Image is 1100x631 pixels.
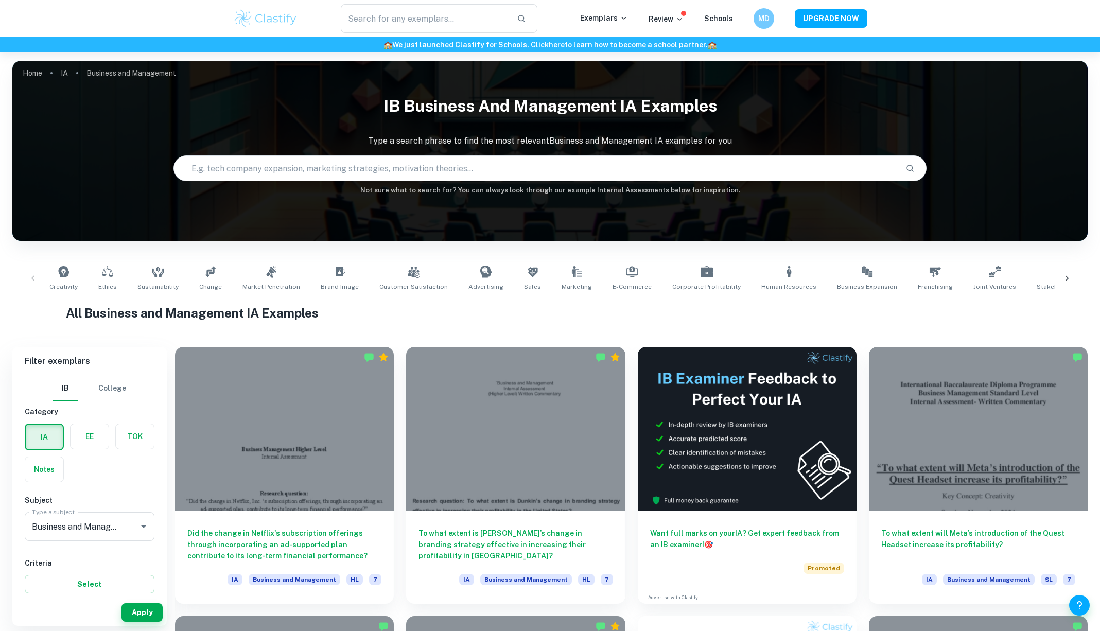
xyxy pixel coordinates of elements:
[761,282,816,291] span: Human Resources
[943,574,1035,585] span: Business and Management
[901,160,919,177] button: Search
[25,457,63,482] button: Notes
[116,424,154,449] button: TOK
[549,41,565,49] a: here
[364,352,374,362] img: Marked
[708,41,717,49] span: 🏫
[71,424,109,449] button: EE
[648,594,698,601] a: Advertise with Clastify
[1072,352,1082,362] img: Marked
[795,9,867,28] button: UPGRADE NOW
[321,282,359,291] span: Brand Image
[53,376,126,401] div: Filter type choice
[922,574,937,585] span: IA
[121,603,163,622] button: Apply
[49,282,78,291] span: Creativity
[918,282,953,291] span: Franchising
[406,347,625,604] a: To what extent is [PERSON_NAME]’s change in branding strategy effective in increasing their profi...
[12,347,167,376] h6: Filter exemplars
[249,574,340,585] span: Business and Management
[2,39,1098,50] h6: We just launched Clastify for Schools. Click to learn how to become a school partner.
[418,528,613,562] h6: To what extent is [PERSON_NAME]’s change in branding strategy effective in increasing their profi...
[23,66,42,80] a: Home
[459,574,474,585] span: IA
[378,352,389,362] div: Premium
[98,376,126,401] button: College
[596,352,606,362] img: Marked
[32,507,75,516] label: Type a subject
[650,528,844,550] h6: Want full marks on your IA ? Get expert feedback from an IB examiner!
[25,575,154,593] button: Select
[973,282,1016,291] span: Joint Ventures
[638,347,857,604] a: Want full marks on yourIA? Get expert feedback from an IB examiner!PromotedAdvertise with Clastify
[53,376,78,401] button: IB
[610,352,620,362] div: Premium
[61,66,68,80] a: IA
[804,563,844,574] span: Promoted
[1063,574,1075,585] span: 7
[869,347,1088,604] a: To what extent will Meta’s introduction of the Quest Headset increase its profitability?IABusines...
[136,519,151,534] button: Open
[562,282,592,291] span: Marketing
[383,41,392,49] span: 🏫
[341,4,509,33] input: Search for any exemplars...
[704,540,713,549] span: 🎯
[580,12,628,24] p: Exemplars
[881,528,1075,562] h6: To what extent will Meta’s introduction of the Quest Headset increase its profitability?
[98,282,117,291] span: Ethics
[1069,595,1090,616] button: Help and Feedback
[25,557,154,569] h6: Criteria
[601,574,613,585] span: 7
[12,135,1088,147] p: Type a search phrase to find the most relevant Business and Management IA examples for you
[754,8,774,29] button: MD
[369,574,381,585] span: 7
[578,574,595,585] span: HL
[613,282,652,291] span: E-commerce
[12,185,1088,196] h6: Not sure what to search for? You can always look through our example Internal Assessments below f...
[704,14,733,23] a: Schools
[175,347,394,604] a: Did the change in Netflix's subscription offerings through incorporating an ad-supported plan con...
[346,574,363,585] span: HL
[86,67,176,79] p: Business and Management
[12,90,1088,122] h1: IB Business and Management IA examples
[137,282,179,291] span: Sustainability
[468,282,503,291] span: Advertising
[672,282,741,291] span: Corporate Profitability
[524,282,541,291] span: Sales
[638,347,857,511] img: Thumbnail
[25,495,154,506] h6: Subject
[649,13,684,25] p: Review
[25,406,154,417] h6: Category
[1041,574,1057,585] span: SL
[242,282,300,291] span: Market Penetration
[228,574,242,585] span: IA
[26,425,63,449] button: IA
[199,282,222,291] span: Change
[174,154,897,183] input: E.g. tech company expansion, marketing strategies, motivation theories...
[379,282,448,291] span: Customer Satisfaction
[837,282,897,291] span: Business Expansion
[187,528,381,562] h6: Did the change in Netflix's subscription offerings through incorporating an ad-supported plan con...
[758,13,770,24] h6: MD
[66,304,1034,322] h1: All Business and Management IA Examples
[233,8,299,29] img: Clastify logo
[480,574,572,585] span: Business and Management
